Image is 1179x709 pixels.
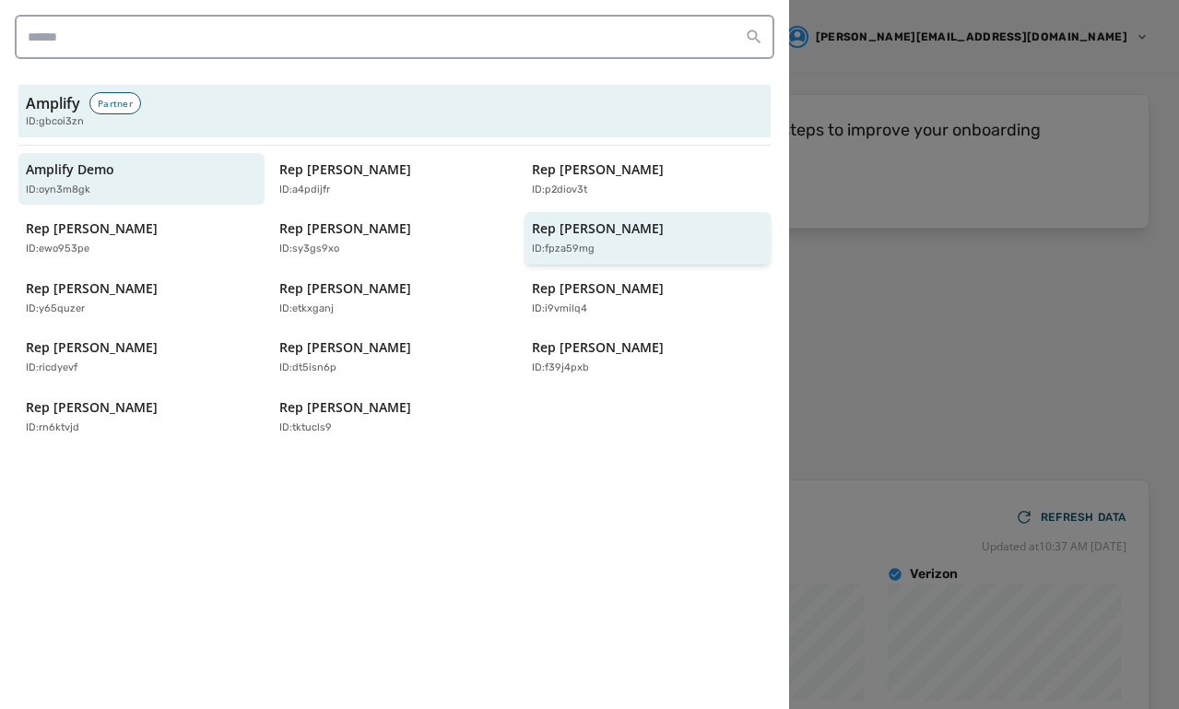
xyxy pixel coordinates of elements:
[279,301,334,317] p: ID: etkxganj
[272,272,518,325] button: Rep [PERSON_NAME]ID:etkxganj
[272,391,518,443] button: Rep [PERSON_NAME]ID:tktucls9
[26,92,80,114] h3: Amplify
[26,360,77,376] p: ID: ricdyevf
[18,331,265,384] button: Rep [PERSON_NAME]ID:ricdyevf
[18,212,265,265] button: Rep [PERSON_NAME]ID:ewo953pe
[26,160,114,179] p: Amplify Demo
[279,360,336,376] p: ID: dt5isn6p
[532,183,587,198] p: ID: p2diov3t
[279,183,330,198] p: ID: a4pdijfr
[279,338,411,357] p: Rep [PERSON_NAME]
[525,331,771,384] button: Rep [PERSON_NAME]ID:f39j4pxb
[26,338,158,357] p: Rep [PERSON_NAME]
[18,391,265,443] button: Rep [PERSON_NAME]ID:rn6ktvjd
[272,331,518,384] button: Rep [PERSON_NAME]ID:dt5isn6p
[18,85,771,137] button: AmplifyPartnerID:gbcoi3zn
[26,219,158,238] p: Rep [PERSON_NAME]
[525,153,771,206] button: Rep [PERSON_NAME]ID:p2diov3t
[272,153,518,206] button: Rep [PERSON_NAME]ID:a4pdijfr
[18,153,265,206] button: Amplify DemoID:oyn3m8gk
[26,242,89,257] p: ID: ewo953pe
[532,279,664,298] p: Rep [PERSON_NAME]
[525,272,771,325] button: Rep [PERSON_NAME]ID:i9vmilq4
[18,272,265,325] button: Rep [PERSON_NAME]ID:y65quzer
[279,160,411,179] p: Rep [PERSON_NAME]
[279,219,411,238] p: Rep [PERSON_NAME]
[26,301,85,317] p: ID: y65quzer
[532,338,664,357] p: Rep [PERSON_NAME]
[272,212,518,265] button: Rep [PERSON_NAME]ID:sy3gs9xo
[525,212,771,265] button: Rep [PERSON_NAME]ID:fpza59mg
[26,114,84,130] span: ID: gbcoi3zn
[279,420,332,436] p: ID: tktucls9
[26,420,79,436] p: ID: rn6ktvjd
[532,242,595,257] p: ID: fpza59mg
[26,279,158,298] p: Rep [PERSON_NAME]
[26,398,158,417] p: Rep [PERSON_NAME]
[279,279,411,298] p: Rep [PERSON_NAME]
[532,301,587,317] p: ID: i9vmilq4
[279,242,339,257] p: ID: sy3gs9xo
[26,183,90,198] p: ID: oyn3m8gk
[89,92,141,114] div: Partner
[532,160,664,179] p: Rep [PERSON_NAME]
[532,219,664,238] p: Rep [PERSON_NAME]
[532,360,589,376] p: ID: f39j4pxb
[279,398,411,417] p: Rep [PERSON_NAME]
